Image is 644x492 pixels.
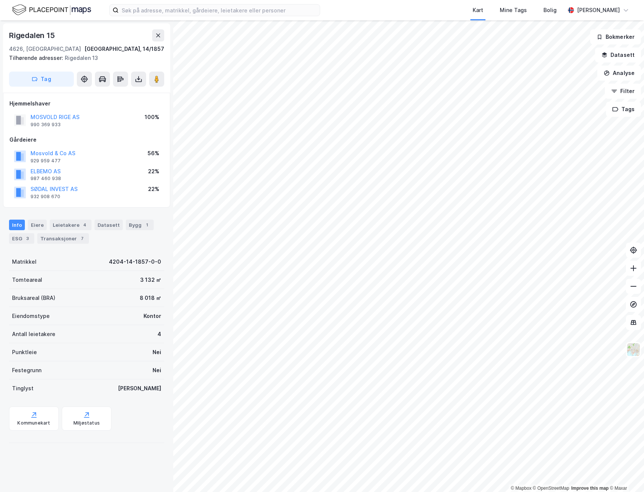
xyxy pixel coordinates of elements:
[595,47,641,63] button: Datasett
[119,5,320,16] input: Søk på adresse, matrikkel, gårdeiere, leietakere eller personer
[31,176,61,182] div: 987 460 938
[17,420,50,426] div: Kommunekart
[590,29,641,44] button: Bokmerker
[9,99,164,108] div: Hjemmelshaver
[140,275,161,284] div: 3 132 ㎡
[9,135,164,144] div: Gårdeiere
[9,220,25,230] div: Info
[12,312,50,321] div: Eiendomstype
[12,330,55,339] div: Antall leietakere
[140,293,161,303] div: 8 018 ㎡
[148,167,159,176] div: 22%
[9,55,65,61] span: Tilhørende adresser:
[533,486,569,491] a: OpenStreetMap
[73,420,100,426] div: Miljøstatus
[31,122,61,128] div: 990 369 933
[31,194,60,200] div: 932 908 670
[153,366,161,375] div: Nei
[577,6,620,15] div: [PERSON_NAME]
[12,384,34,393] div: Tinglyst
[153,348,161,357] div: Nei
[571,486,609,491] a: Improve this map
[606,102,641,117] button: Tags
[9,53,158,63] div: Rigedalen 13
[31,158,61,164] div: 929 959 477
[9,29,56,41] div: Rigedalen 15
[148,185,159,194] div: 22%
[78,235,86,242] div: 7
[145,113,159,122] div: 100%
[84,44,164,53] div: [GEOGRAPHIC_DATA], 14/1857
[9,72,74,87] button: Tag
[9,44,81,53] div: 4626, [GEOGRAPHIC_DATA]
[597,66,641,81] button: Analyse
[12,257,37,266] div: Matrikkel
[12,366,41,375] div: Festegrunn
[626,342,641,357] img: Z
[12,3,91,17] img: logo.f888ab2527a4732fd821a326f86c7f29.svg
[24,235,31,242] div: 3
[37,233,89,244] div: Transaksjoner
[109,257,161,266] div: 4204-14-1857-0-0
[143,312,161,321] div: Kontor
[511,486,531,491] a: Mapbox
[143,221,151,229] div: 1
[543,6,557,15] div: Bolig
[148,149,159,158] div: 56%
[605,84,641,99] button: Filter
[118,384,161,393] div: [PERSON_NAME]
[473,6,483,15] div: Kart
[28,220,47,230] div: Eiere
[126,220,154,230] div: Bygg
[50,220,92,230] div: Leietakere
[12,293,55,303] div: Bruksareal (BRA)
[157,330,161,339] div: 4
[12,348,37,357] div: Punktleie
[606,456,644,492] iframe: Chat Widget
[9,233,34,244] div: ESG
[81,221,89,229] div: 4
[95,220,123,230] div: Datasett
[500,6,527,15] div: Mine Tags
[12,275,42,284] div: Tomteareal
